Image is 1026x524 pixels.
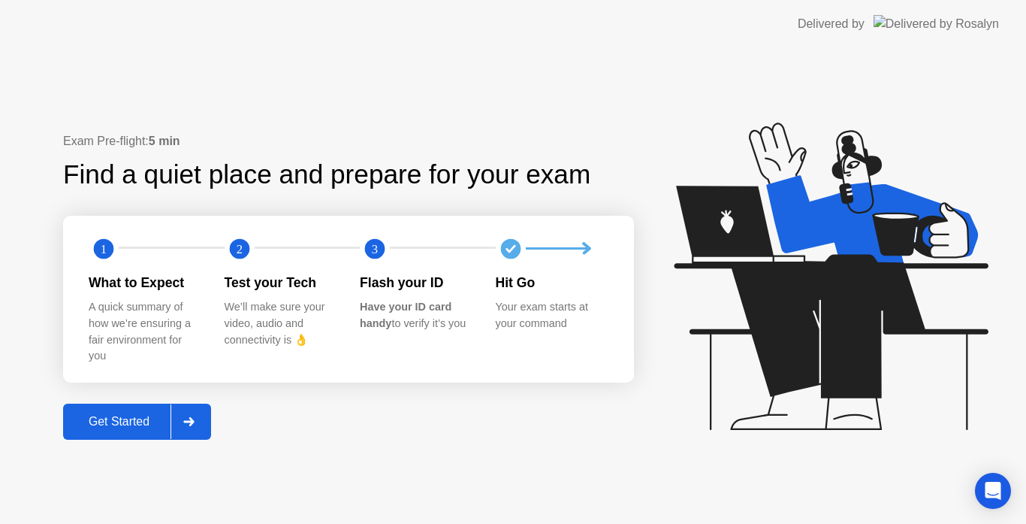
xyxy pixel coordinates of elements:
div: Hit Go [496,273,608,292]
div: Find a quiet place and prepare for your exam [63,155,593,195]
div: Delivered by [798,15,865,33]
b: 5 min [149,135,180,147]
div: Exam Pre-flight: [63,132,634,150]
b: Have your ID card handy [360,301,451,329]
div: What to Expect [89,273,201,292]
div: Open Intercom Messenger [975,473,1011,509]
div: We’ll make sure your video, audio and connectivity is 👌 [225,299,336,348]
img: Delivered by Rosalyn [874,15,999,32]
text: 3 [372,242,378,256]
div: Flash your ID [360,273,472,292]
div: A quick summary of how we’re ensuring a fair environment for you [89,299,201,364]
text: 2 [236,242,242,256]
div: Get Started [68,415,170,429]
div: Your exam starts at your command [496,299,608,332]
div: to verify it’s you [360,299,472,332]
text: 1 [101,242,107,256]
button: Get Started [63,404,211,440]
div: Test your Tech [225,273,336,292]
